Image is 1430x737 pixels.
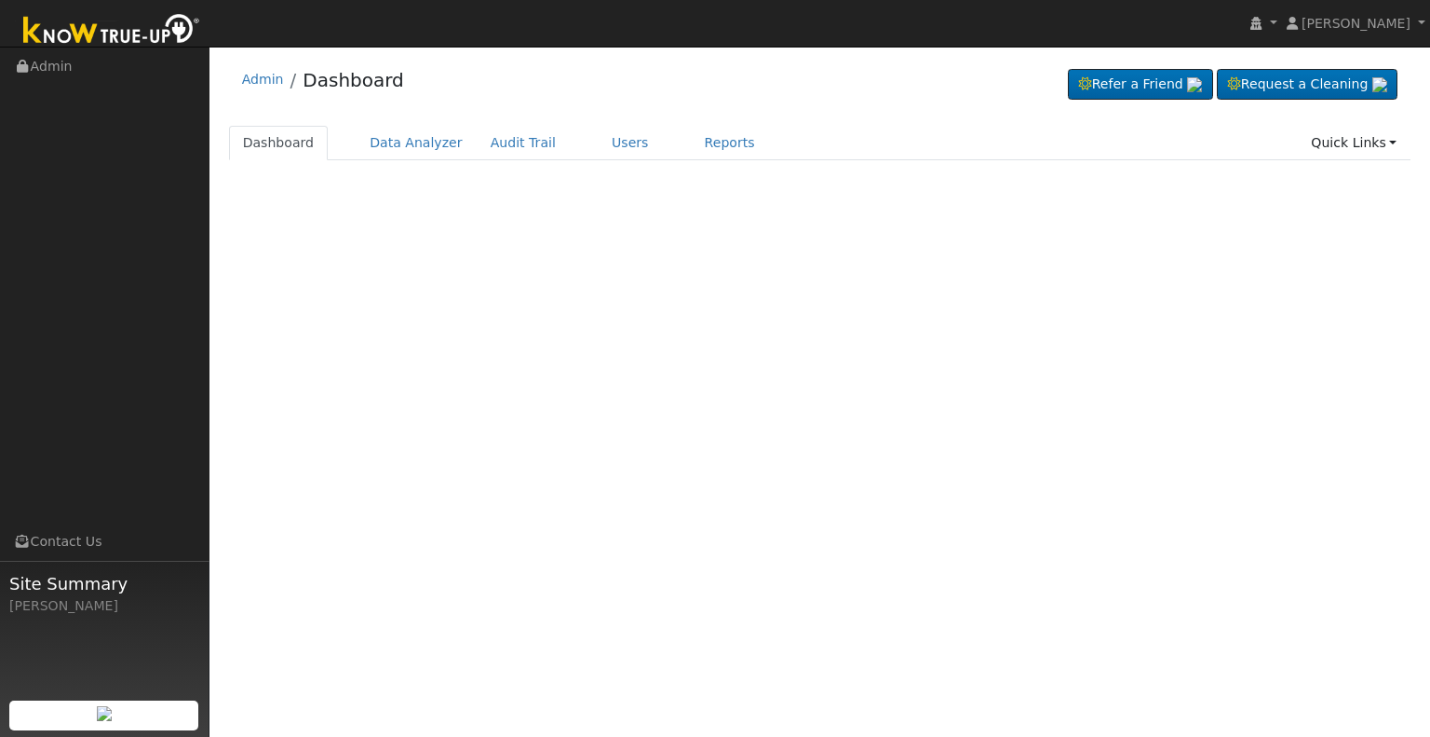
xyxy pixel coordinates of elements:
a: Audit Trail [477,126,570,160]
a: Admin [242,72,284,87]
a: Dashboard [229,126,329,160]
a: Reports [691,126,769,160]
img: retrieve [97,706,112,721]
a: Dashboard [303,69,404,91]
a: Request a Cleaning [1217,69,1397,101]
a: Data Analyzer [356,126,477,160]
span: [PERSON_NAME] [1302,16,1410,31]
a: Quick Links [1297,126,1410,160]
img: Know True-Up [14,10,209,52]
img: retrieve [1372,77,1387,92]
img: retrieve [1187,77,1202,92]
a: Users [598,126,663,160]
div: [PERSON_NAME] [9,596,199,616]
a: Refer a Friend [1068,69,1213,101]
span: Site Summary [9,571,199,596]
